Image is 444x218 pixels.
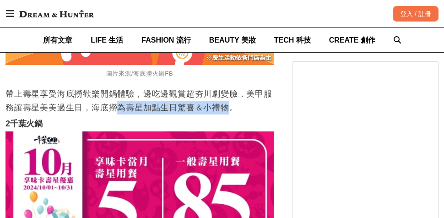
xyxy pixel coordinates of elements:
[43,28,72,52] a: 所有文章
[91,28,123,52] a: LIFE 生活
[106,70,173,77] span: 圖片來源/海底撈火鍋FB
[209,36,256,44] span: BEAUTY 美妝
[141,36,191,44] span: FASHION 流行
[5,119,43,128] strong: 2千葉火鍋
[15,5,98,22] img: Dream & Hunter
[43,36,72,44] span: 所有文章
[274,28,311,52] a: TECH 科技
[393,6,439,22] div: 登入 / 註冊
[91,36,123,44] span: LIFE 生活
[5,87,274,114] p: 帶上壽星享受海底撈歡樂開鍋體驗，邊吃邊觀賞超夯川劇變臉，美甲服務讓壽星美美過生日，海底撈為壽星加點生日驚喜＆小禮物。
[209,28,256,52] a: BEAUTY 美妝
[141,28,191,52] a: FASHION 流行
[329,36,375,44] span: CREATE 創作
[274,36,311,44] span: TECH 科技
[329,28,375,52] a: CREATE 創作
